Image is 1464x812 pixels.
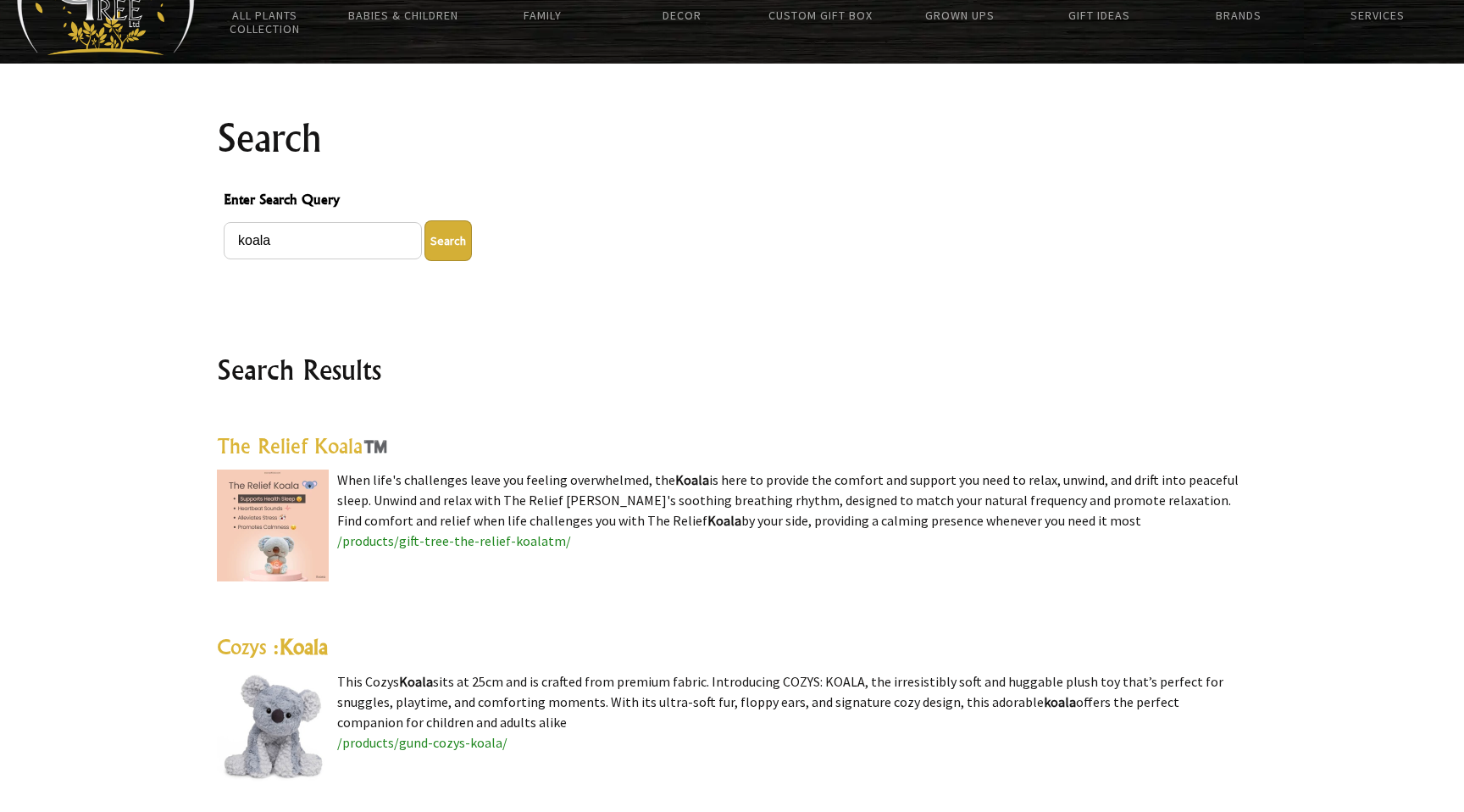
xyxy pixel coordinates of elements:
a: Cozys :Koala [217,634,328,659]
button: Enter Search Query [424,220,472,261]
highlight: koala [1044,693,1076,710]
highlight: Koala [399,673,433,690]
span: Enter Search Query [224,189,1240,214]
input: Enter Search Query [224,222,422,259]
highlight: Koala [280,634,328,659]
a: The Relief Koala™️ [217,433,388,459]
a: /products/gift-tree-the-relief-koalatm/ [337,532,571,549]
img: Cozys : Koala [217,671,329,783]
a: /products/gund-cozys-koala/ [337,734,507,751]
highlight: Koala [707,512,741,529]
highlight: Koala [675,471,709,488]
h2: Search Results [217,349,1247,390]
h1: Search [217,118,1247,159]
img: The Relief Koala™️ [217,470,329,581]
